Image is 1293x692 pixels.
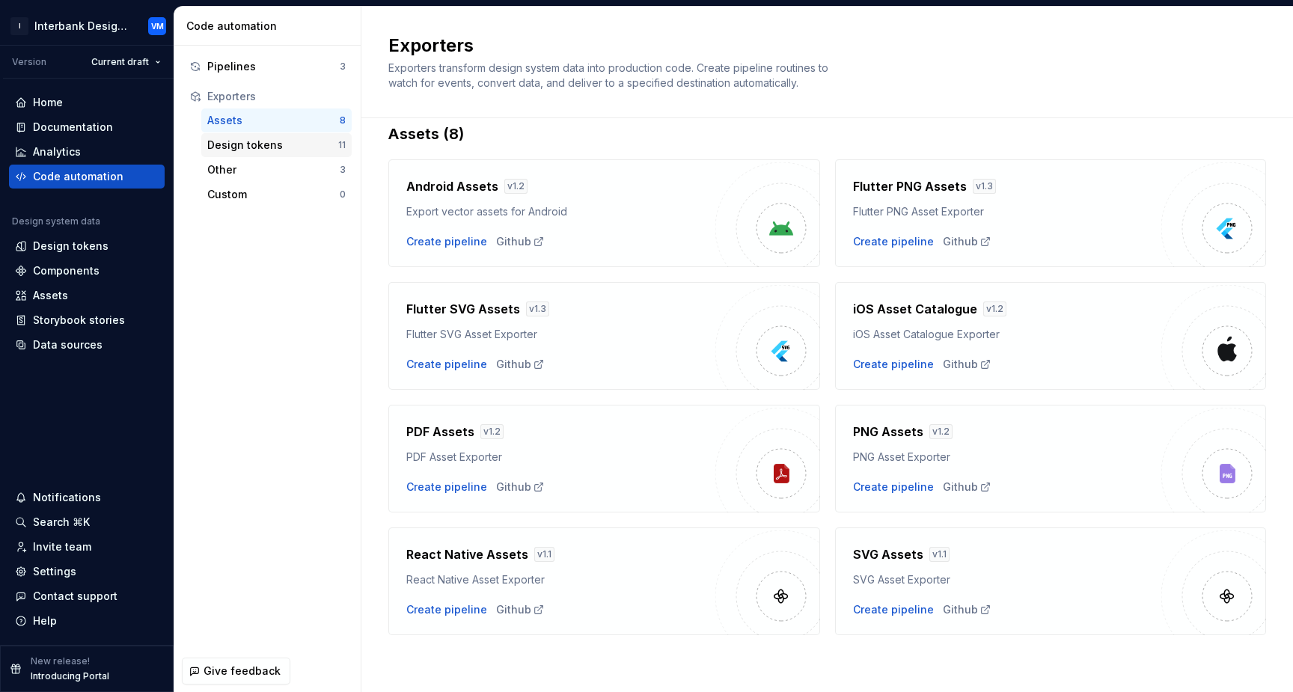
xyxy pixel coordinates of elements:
[207,138,338,153] div: Design tokens
[9,284,165,307] a: Assets
[340,61,346,73] div: 3
[201,158,352,182] button: Other3
[406,572,715,587] div: React Native Asset Exporter
[496,480,545,494] div: Github
[3,10,171,42] button: IInterbank Design SystemVM
[9,535,165,559] a: Invite team
[31,655,90,667] p: New release!
[929,424,953,439] div: v 1.2
[183,55,352,79] button: Pipelines3
[9,560,165,584] a: Settings
[496,357,545,372] a: Github
[340,189,346,200] div: 0
[853,480,934,494] button: Create pipeline
[504,179,528,194] div: v 1.2
[9,609,165,633] button: Help
[388,123,1266,144] div: Assets (8)
[943,480,991,494] a: Github
[406,423,474,441] h4: PDF Assets
[406,177,498,195] h4: Android Assets
[943,357,991,372] a: Github
[406,234,487,249] button: Create pipeline
[406,602,487,617] button: Create pipeline
[9,308,165,332] a: Storybook stories
[853,177,967,195] h4: Flutter PNG Assets
[33,239,108,254] div: Design tokens
[774,589,789,604] svg: Supernova Logo
[496,602,545,617] a: Github
[33,589,117,604] div: Contact support
[201,108,352,132] button: Assets8
[853,450,1162,465] div: PNG Asset Exporter
[406,545,528,563] h4: React Native Assets
[91,56,149,68] span: Current draft
[85,52,168,73] button: Current draft
[207,89,346,104] div: Exporters
[33,120,113,135] div: Documentation
[943,602,991,617] div: Github
[853,572,1162,587] div: SVG Asset Exporter
[9,510,165,534] button: Search ⌘K
[406,357,487,372] button: Create pipeline
[929,547,950,562] div: v 1.1
[204,664,281,679] span: Give feedback
[943,234,991,249] a: Github
[853,602,934,617] button: Create pipeline
[973,179,996,194] div: v 1.3
[33,95,63,110] div: Home
[10,17,28,35] div: I
[12,56,46,68] div: Version
[9,259,165,283] a: Components
[340,114,346,126] div: 8
[340,164,346,176] div: 3
[496,234,545,249] a: Github
[9,91,165,114] a: Home
[406,450,715,465] div: PDF Asset Exporter
[9,584,165,608] button: Contact support
[853,357,934,372] button: Create pipeline
[853,300,977,318] h4: iOS Asset Catalogue
[983,301,1006,316] div: v 1.2
[406,300,520,318] h4: Flutter SVG Assets
[33,144,81,159] div: Analytics
[406,327,715,342] div: Flutter SVG Asset Exporter
[151,20,164,32] div: VM
[480,424,504,439] div: v 1.2
[207,59,340,74] div: Pipelines
[1220,589,1235,604] svg: Supernova Logo
[526,301,549,316] div: v 1.3
[853,234,934,249] button: Create pipeline
[33,169,123,184] div: Code automation
[406,480,487,494] button: Create pipeline
[9,234,165,258] a: Design tokens
[9,165,165,189] a: Code automation
[534,547,554,562] div: v 1.1
[406,204,715,219] div: Export vector assets for Android
[201,133,352,157] button: Design tokens11
[33,490,101,505] div: Notifications
[33,613,57,628] div: Help
[388,61,831,89] span: Exporters transform design system data into production code. Create pipeline routines to watch fo...
[201,183,352,206] button: Custom0
[33,337,103,352] div: Data sources
[207,113,340,128] div: Assets
[33,288,68,303] div: Assets
[33,564,76,579] div: Settings
[34,19,130,34] div: Interbank Design System
[33,263,100,278] div: Components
